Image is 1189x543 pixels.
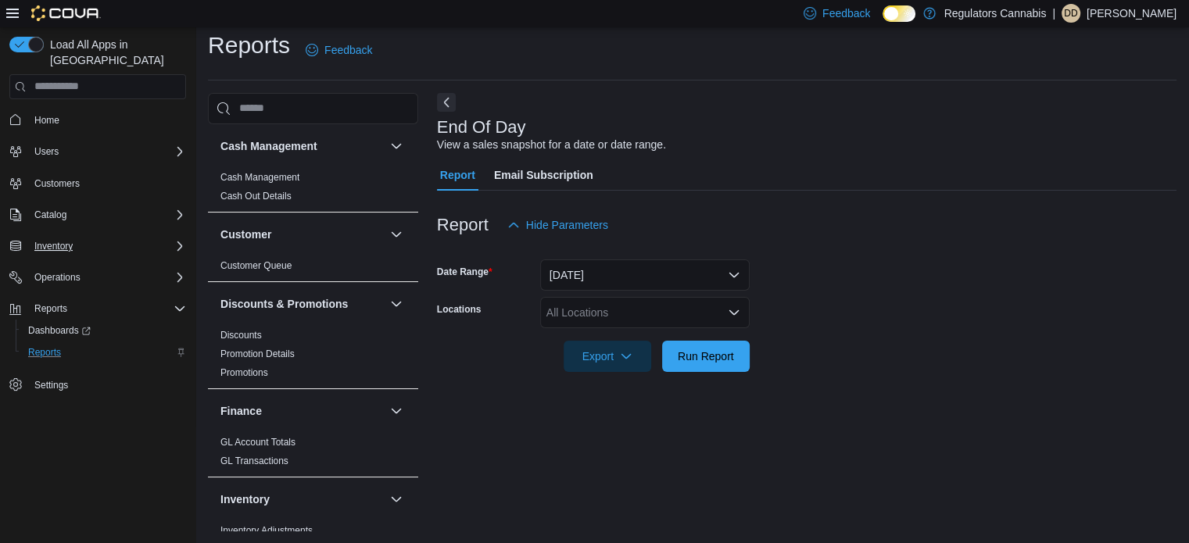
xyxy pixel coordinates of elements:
span: Cash Out Details [220,190,292,202]
h3: Cash Management [220,138,317,154]
button: Hide Parameters [501,209,614,241]
span: Home [28,110,186,130]
button: Inventory [220,491,384,507]
button: Next [437,93,456,112]
a: Home [28,111,66,130]
span: Promotion Details [220,348,295,360]
h3: Report [437,216,489,234]
span: Catalog [34,209,66,221]
h3: Customer [220,227,271,242]
button: Inventory [387,490,406,509]
a: Feedback [299,34,378,66]
span: Settings [34,379,68,391]
div: Discounts & Promotions [208,326,418,388]
button: Reports [3,298,192,320]
button: [DATE] [540,259,750,291]
h1: Reports [208,30,290,61]
button: Run Report [662,341,750,372]
a: Customer Queue [220,260,292,271]
button: Customers [3,172,192,195]
span: Operations [28,268,186,287]
div: Finance [208,433,418,477]
span: Inventory [28,237,186,255]
span: Discounts [220,329,262,341]
button: Cash Management [220,138,384,154]
a: Dashboards [16,320,192,341]
a: Customers [28,174,86,193]
button: Home [3,109,192,131]
a: Reports [22,343,67,362]
button: Open list of options [728,306,740,319]
span: Inventory [34,240,73,252]
a: Settings [28,376,74,395]
span: Cash Management [220,171,299,184]
span: Customer Queue [220,259,292,272]
button: Discounts & Promotions [220,296,384,312]
span: Hide Parameters [526,217,608,233]
button: Operations [3,266,192,288]
button: Cash Management [387,137,406,155]
label: Locations [437,303,482,316]
span: GL Account Totals [220,436,295,448]
span: Users [34,145,59,158]
h3: End Of Day [437,118,526,137]
input: Dark Mode [883,5,915,22]
button: Inventory [28,237,79,255]
span: Reports [28,346,61,359]
span: Dark Mode [883,22,883,23]
button: Customer [220,227,384,242]
a: Discounts [220,330,262,341]
h3: Discounts & Promotions [220,296,348,312]
span: Reports [34,302,67,315]
a: Inventory Adjustments [220,525,313,536]
a: Dashboards [22,321,97,340]
nav: Complex example [9,102,186,437]
button: Export [564,341,651,372]
button: Catalog [28,205,73,224]
span: Load All Apps in [GEOGRAPHIC_DATA] [44,37,186,68]
span: Reports [28,299,186,318]
label: Date Range [437,266,492,278]
span: DD [1064,4,1077,23]
button: Inventory [3,235,192,257]
span: Export [573,341,642,372]
span: Users [28,142,186,161]
span: Customers [28,173,186,193]
a: Promotions [220,367,268,378]
img: Cova [31,5,101,21]
button: Finance [387,402,406,420]
span: Dashboards [28,324,91,337]
button: Customer [387,225,406,244]
button: Users [3,141,192,163]
p: Regulators Cannabis [944,4,1046,23]
button: Catalog [3,204,192,226]
p: | [1052,4,1055,23]
span: Promotions [220,366,268,379]
a: Cash Management [220,172,299,183]
span: Operations [34,271,81,284]
span: Report [440,159,475,191]
a: Cash Out Details [220,191,292,202]
a: GL Transactions [220,455,288,466]
span: Feedback [822,5,870,21]
span: Reports [22,343,186,362]
button: Discounts & Promotions [387,295,406,313]
span: Feedback [324,42,372,58]
button: Reports [28,299,73,318]
div: Customer [208,256,418,281]
button: Operations [28,268,87,287]
a: Promotion Details [220,348,295,359]
div: Cash Management [208,168,418,212]
span: Catalog [28,205,186,224]
span: Email Subscription [494,159,593,191]
span: Settings [28,374,186,394]
div: View a sales snapshot for a date or date range. [437,137,666,153]
a: GL Account Totals [220,437,295,448]
span: Run Report [678,348,734,364]
div: Devon DeSalliers [1062,4,1080,23]
button: Reports [16,341,192,363]
span: Inventory Adjustments [220,524,313,537]
h3: Finance [220,403,262,419]
h3: Inventory [220,491,270,507]
button: Users [28,142,65,161]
